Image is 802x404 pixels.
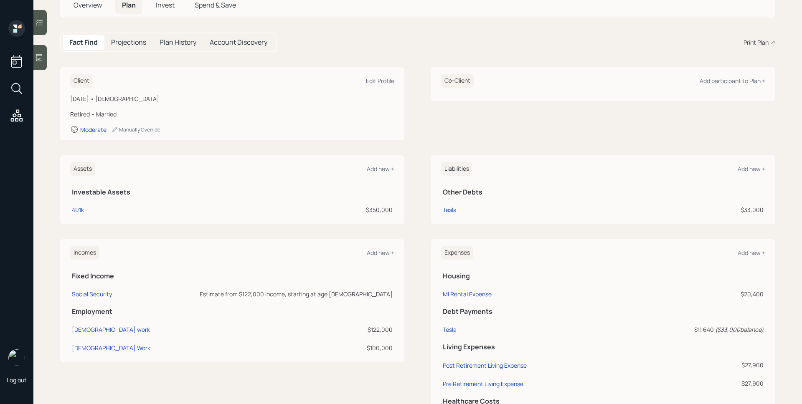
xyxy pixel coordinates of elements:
[167,290,393,298] div: Estimate from $122,000 income, starting at age [DEMOGRAPHIC_DATA]
[443,380,523,388] div: Pre Retirement Living Expense
[624,325,764,334] div: $11,640
[624,361,764,369] div: $27,900
[111,38,146,46] h5: Projections
[738,249,765,257] div: Add new +
[443,290,492,298] div: MI Rental Expense
[441,74,474,88] h6: Co-Client
[72,205,84,214] div: 401k
[195,0,236,10] span: Spend & Save
[70,94,394,103] div: [DATE] • [DEMOGRAPHIC_DATA]
[72,272,393,280] h5: Fixed Income
[72,290,112,298] div: Social Security
[156,0,175,10] span: Invest
[70,246,99,260] h6: Incomes
[7,376,27,384] div: Log out
[210,38,267,46] h5: Account Discovery
[443,188,764,196] h5: Other Debts
[624,379,764,388] div: $27,900
[8,349,25,366] img: james-distasi-headshot.png
[72,188,393,196] h5: Investable Assets
[167,343,393,352] div: $100,000
[74,0,102,10] span: Overview
[443,361,527,369] div: Post Retirement Living Expense
[80,126,107,134] div: Moderate
[70,110,394,119] div: Retired • Married
[69,38,98,46] h5: Fact Find
[571,205,764,214] div: $33,000
[700,77,765,85] div: Add participant to Plan +
[441,162,472,176] h6: Liabilities
[441,246,473,260] h6: Expenses
[738,165,765,173] div: Add new +
[744,38,769,47] div: Print Plan
[366,77,394,85] div: Edit Profile
[624,290,764,298] div: $20,400
[112,126,160,133] div: Manually Override
[70,162,95,176] h6: Assets
[367,165,394,173] div: Add new +
[443,272,764,280] h5: Housing
[715,326,764,333] i: ( $33,000 balance)
[443,205,457,214] div: Tesla
[122,0,136,10] span: Plan
[443,308,764,316] h5: Debt Payments
[160,38,196,46] h5: Plan History
[70,74,93,88] h6: Client
[367,249,394,257] div: Add new +
[167,325,393,334] div: $122,000
[72,308,393,316] h5: Employment
[182,205,393,214] div: $350,000
[443,343,764,351] h5: Living Expenses
[443,326,457,333] div: Tesla
[72,344,150,352] div: [DEMOGRAPHIC_DATA] Work
[72,326,150,333] div: [DEMOGRAPHIC_DATA] work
